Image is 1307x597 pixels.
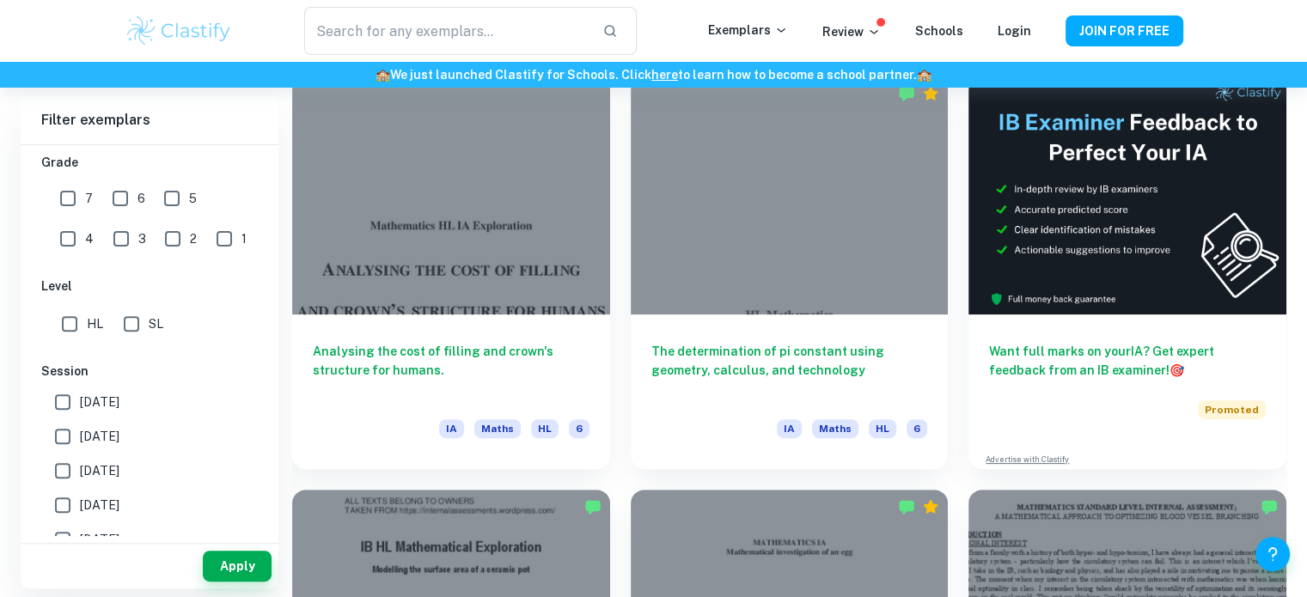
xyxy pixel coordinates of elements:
[41,277,258,295] h6: Level
[915,24,963,38] a: Schools
[569,419,589,438] span: 6
[907,419,927,438] span: 6
[85,189,93,208] span: 7
[85,229,94,248] span: 4
[87,314,103,333] span: HL
[651,68,678,82] a: here
[41,153,258,172] h6: Grade
[190,229,197,248] span: 2
[80,461,119,480] span: [DATE]
[313,342,589,399] h6: Analysing the cost of filling and crown's structure for humans.
[1198,400,1266,419] span: Promoted
[917,68,931,82] span: 🏫
[125,14,234,48] img: Clastify logo
[21,96,278,144] h6: Filter exemplars
[80,496,119,515] span: [DATE]
[989,342,1266,380] h6: Want full marks on your IA ? Get expert feedback from an IB examiner!
[777,419,802,438] span: IA
[968,76,1286,469] a: Want full marks on yourIA? Get expert feedback from an IB examiner!PromotedAdvertise with Clastify
[968,76,1286,314] img: Thumbnail
[241,229,247,248] span: 1
[898,85,915,102] img: Marked
[376,68,390,82] span: 🏫
[631,76,949,469] a: The determination of pi constant using geometry, calculus, and technologyIAMathsHL6
[708,21,788,40] p: Exemplars
[1066,15,1183,46] button: JOIN FOR FREE
[1255,537,1290,571] button: Help and Feedback
[474,419,521,438] span: Maths
[998,24,1031,38] a: Login
[149,314,163,333] span: SL
[189,189,197,208] span: 5
[922,498,939,515] div: Premium
[651,342,928,399] h6: The determination of pi constant using geometry, calculus, and technology
[292,76,610,469] a: Analysing the cost of filling and crown's structure for humans.IAMathsHL6
[584,498,602,515] img: Marked
[80,427,119,446] span: [DATE]
[1261,498,1278,515] img: Marked
[138,229,146,248] span: 3
[80,530,119,549] span: [DATE]
[439,419,464,438] span: IA
[869,419,896,438] span: HL
[3,65,1304,84] h6: We just launched Clastify for Schools. Click to learn how to become a school partner.
[304,7,588,55] input: Search for any exemplars...
[812,419,858,438] span: Maths
[203,551,272,582] button: Apply
[80,393,119,411] span: [DATE]
[137,189,145,208] span: 6
[531,419,559,438] span: HL
[898,498,915,515] img: Marked
[822,22,881,41] p: Review
[41,362,258,381] h6: Session
[986,454,1069,466] a: Advertise with Clastify
[1170,363,1184,377] span: 🎯
[922,85,939,102] div: Premium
